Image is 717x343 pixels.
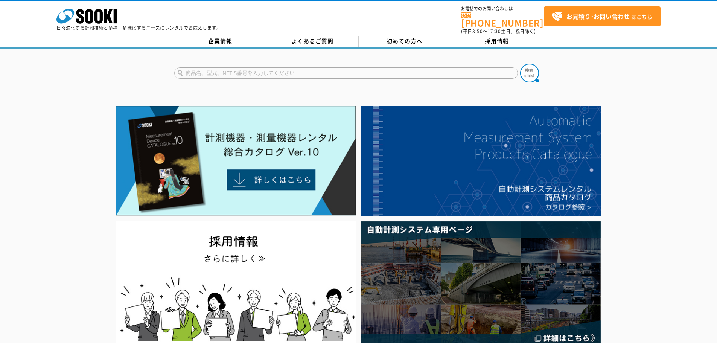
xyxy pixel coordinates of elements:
[56,26,221,30] p: 日々進化する計測技術と多種・多様化するニーズにレンタルでお応えします。
[174,67,518,79] input: 商品名、型式、NETIS番号を入力してください
[387,37,423,45] span: 初めての方へ
[451,36,543,47] a: 採用情報
[551,11,652,22] span: はこちら
[487,28,501,35] span: 17:30
[174,36,266,47] a: 企業情報
[461,6,544,11] span: お電話でのお問い合わせは
[116,106,356,216] img: Catalog Ver10
[566,12,630,21] strong: お見積り･お問い合わせ
[461,12,544,27] a: [PHONE_NUMBER]
[361,106,601,216] img: 自動計測システムカタログ
[359,36,451,47] a: 初めての方へ
[266,36,359,47] a: よくあるご質問
[472,28,483,35] span: 8:50
[520,64,539,82] img: btn_search.png
[461,28,536,35] span: (平日 ～ 土日、祝日除く)
[544,6,661,26] a: お見積り･お問い合わせはこちら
